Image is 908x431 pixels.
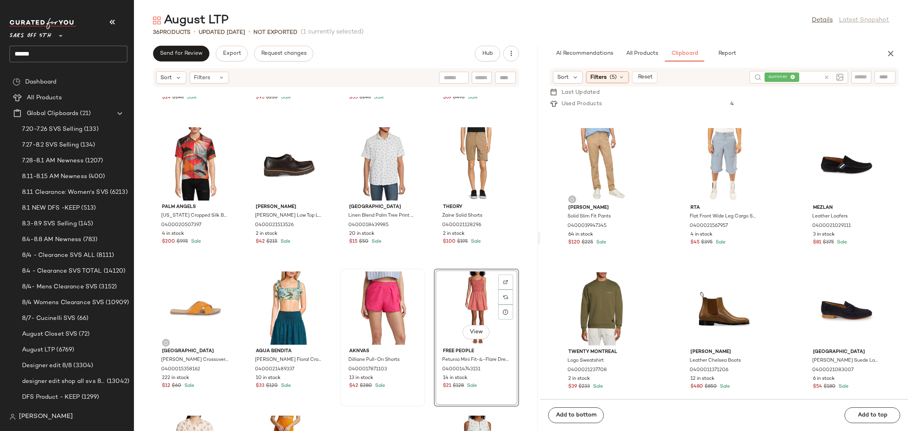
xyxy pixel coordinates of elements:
[724,100,899,108] div: 4
[72,361,93,370] span: (3304)
[824,383,835,390] span: $180
[22,235,82,244] span: 8.4-8.8 AM Newness
[162,204,229,211] span: Palm Angels
[835,240,847,245] span: Sale
[162,230,184,238] span: 4 in stock
[185,95,197,100] span: Sale
[570,197,575,202] img: svg%3e
[443,230,465,238] span: 2 in stock
[823,239,834,246] span: $375
[25,78,56,87] span: Dashboard
[349,348,416,355] span: Aknvas
[349,375,373,382] span: 13 in stock
[156,127,235,201] img: 0400020507397
[162,383,170,390] span: $12
[153,30,160,35] span: 36
[183,383,194,388] span: Sale
[582,239,593,246] span: $225
[199,28,245,37] p: updated [DATE]
[503,295,508,299] img: svg%3e
[812,223,851,230] span: 0400021029111
[153,13,229,28] div: August LTP
[442,357,509,364] span: Petunia Mini Fit-&-Flare Dress
[190,239,201,244] span: Sale
[266,383,278,390] span: $120
[194,28,195,37] span: •
[216,46,247,61] button: Export
[82,235,98,244] span: (783)
[556,50,613,57] span: AI Recommendations
[690,357,741,364] span: Leather Chelsea Boots
[437,271,516,345] img: 0400014743151_POPPYCOMBO
[442,222,481,229] span: 0400021128296
[813,239,821,246] span: $81
[255,366,294,373] span: 0400021489337
[80,204,96,213] span: (513)
[768,74,790,81] span: summer
[161,357,228,364] span: [PERSON_NAME] Crossover Leather Flats
[256,238,265,245] span: $42
[714,240,726,245] span: Sale
[567,367,607,374] span: 0400021237708
[557,73,569,82] span: Sort
[104,298,129,307] span: (10909)
[22,393,80,402] span: DFS Product - KEEP
[437,127,516,201] img: 0400021128296_BEIGESTONE
[718,50,736,57] span: Report
[684,128,764,201] img: 0400021567957_DUSTYBLUE
[349,94,358,101] span: $33
[360,383,372,390] span: $280
[568,349,635,356] span: Twenty Montreal
[256,94,264,101] span: $95
[349,238,357,245] span: $15
[568,383,577,390] span: $39
[153,17,161,24] img: svg%3e
[443,238,456,245] span: $100
[812,357,879,364] span: [PERSON_NAME] Suede Loafers
[249,127,329,201] img: 0400021513526_CHOCOLATE
[463,325,489,339] button: View
[568,239,580,246] span: $120
[22,204,80,213] span: 8.1 NEW DFS -KEEP
[567,357,604,364] span: Logo Sweatshirt
[568,375,590,383] span: 2 in stock
[690,204,757,212] span: Rta
[807,128,886,201] img: 0400021029111_BLACK
[457,238,468,245] span: $195
[9,27,51,41] span: Saks OFF 5TH
[255,357,322,364] span: [PERSON_NAME] Floral Crop Top
[22,188,108,197] span: 8.11 Clearance: Women's SVS
[153,46,209,61] button: Send for Review
[690,239,700,246] span: $45
[469,239,481,244] span: Sale
[172,94,184,101] span: $148
[349,383,358,390] span: $42
[87,172,105,181] span: (400)
[194,74,210,82] span: Filters
[95,251,114,260] span: (8111)
[279,95,291,100] span: Sale
[22,361,72,370] span: Designer edit 8/8
[108,188,128,197] span: (6213)
[671,50,698,57] span: Clipboard
[637,74,652,80] span: Reset
[343,127,422,201] img: 0400018439985_WHITE
[76,314,89,323] span: (66)
[22,125,82,134] span: 7.20-7.26 SVS Selling
[567,213,611,220] span: Solid Slim Fit Pants
[162,375,189,382] span: 222 in stock
[813,349,880,356] span: [GEOGRAPHIC_DATA]
[77,330,89,339] span: (72)
[812,16,833,25] a: Details
[372,95,384,100] span: Sale
[812,367,854,374] span: 0400021083007
[453,94,465,101] span: $495
[82,125,99,134] span: (133)
[22,282,97,292] span: 8/4- Mens Clearance SVS
[279,239,290,244] span: Sale
[249,271,329,345] img: 0400021489337
[370,239,381,244] span: Sale
[22,251,95,260] span: 8/4 - Clearance SVS ALL
[105,377,129,386] span: (13042)
[443,204,510,211] span: Theory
